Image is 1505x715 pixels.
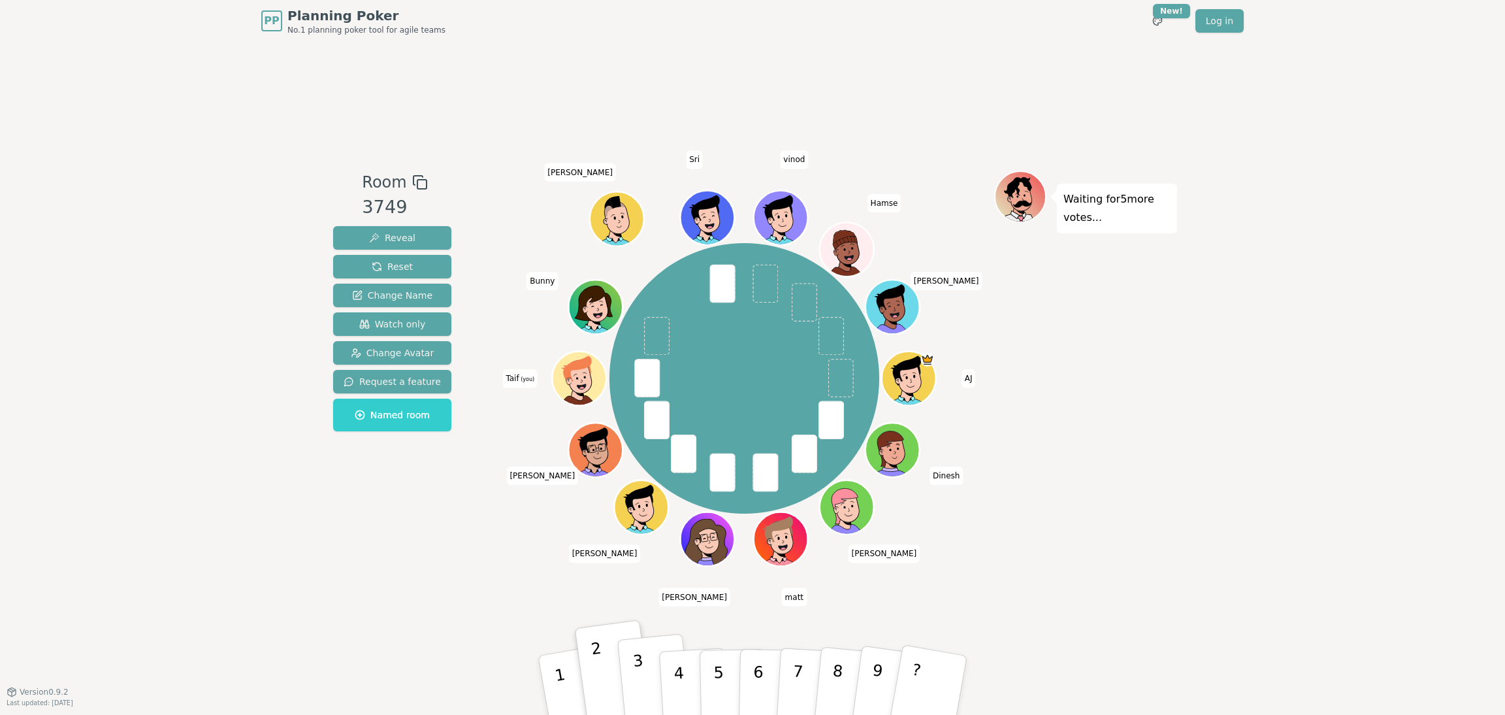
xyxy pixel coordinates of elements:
span: Watch only [359,318,426,331]
span: Click to change your name [782,588,807,607]
span: PP [264,13,279,29]
p: Waiting for 5 more votes... [1063,190,1171,227]
span: Click to change your name [506,467,578,485]
span: No.1 planning poker tool for agile teams [287,25,445,35]
button: Change Avatar [333,341,451,365]
span: Room [362,171,406,194]
span: Named room [355,408,430,422]
a: PPPlanning PokerNo.1 planning poker tool for agile teams [261,7,445,35]
button: New! [1146,9,1169,33]
span: Click to change your name [867,194,901,212]
span: Click to change your name [569,544,641,563]
div: 3749 [362,194,427,221]
span: Last updated: [DATE] [7,699,73,707]
span: Click to change your name [849,544,920,563]
button: Version0.9.2 [7,687,69,697]
a: Log in [1195,9,1244,33]
button: Request a feature [333,370,451,393]
span: Click to change your name [686,150,703,169]
span: Change Name [352,289,432,302]
button: Reset [333,255,451,278]
span: Click to change your name [526,272,558,290]
span: Click to change your name [544,163,616,182]
p: 2 [590,639,609,710]
button: Reveal [333,226,451,250]
span: Click to change your name [930,467,963,485]
span: Click to change your name [911,272,982,290]
button: Change Name [333,284,451,307]
span: Change Avatar [351,346,434,359]
button: Named room [333,399,451,431]
span: Version 0.9.2 [20,687,69,697]
span: Click to change your name [780,150,808,169]
span: Click to change your name [502,369,538,388]
span: Request a feature [344,375,441,388]
span: AJ is the host [921,353,935,367]
span: Reset [372,260,413,273]
span: Reveal [369,231,415,244]
span: Click to change your name [658,588,730,607]
button: Watch only [333,312,451,336]
div: New! [1153,4,1190,18]
span: Planning Poker [287,7,445,25]
span: Click to change your name [962,369,976,388]
span: (you) [519,376,535,382]
button: Click to change your avatar [554,353,605,404]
